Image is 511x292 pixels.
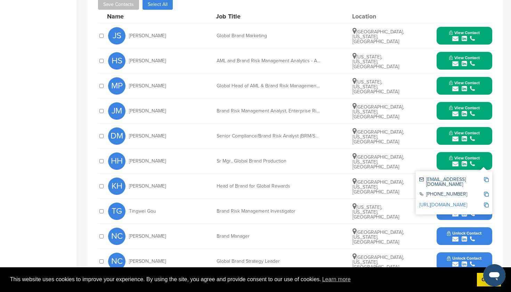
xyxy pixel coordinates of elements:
[352,129,404,145] span: [GEOGRAPHIC_DATA], [US_STATE], [GEOGRAPHIC_DATA]
[419,177,484,187] div: [EMAIL_ADDRESS][DOMAIN_NAME]
[352,254,404,270] span: [GEOGRAPHIC_DATA], [US_STATE], [GEOGRAPHIC_DATA]
[108,52,125,70] span: HS
[129,209,156,214] span: Tingwei Gou
[217,234,321,239] div: Brand Manager
[441,151,488,172] button: View Contact
[441,50,488,71] button: View Contact
[129,184,166,189] span: [PERSON_NAME]
[419,192,484,198] div: [PHONE_NUMBER]
[352,54,399,70] span: [US_STATE], [US_STATE], [GEOGRAPHIC_DATA]
[352,79,399,95] span: [US_STATE], [US_STATE], [GEOGRAPHIC_DATA]
[449,30,480,35] span: View Contact
[129,33,166,38] span: [PERSON_NAME]
[352,204,399,220] span: [US_STATE], [US_STATE], [GEOGRAPHIC_DATA]
[352,179,404,195] span: [GEOGRAPHIC_DATA], [US_STATE], [GEOGRAPHIC_DATA]
[449,105,480,110] span: View Contact
[107,13,184,19] div: Name
[483,264,505,286] iframe: Button to launch messaging window
[352,13,404,19] div: Location
[447,256,481,261] span: Unlock Contact
[352,229,404,245] span: [GEOGRAPHIC_DATA], [US_STATE], [GEOGRAPHIC_DATA]
[441,76,488,96] button: View Contact
[108,77,125,95] span: MP
[419,202,467,208] a: [URL][DOMAIN_NAME]
[108,27,125,45] span: JS
[217,259,321,264] div: Global Brand Strategy Leader
[484,192,489,197] img: Copy
[129,109,166,113] span: [PERSON_NAME]
[129,84,166,88] span: [PERSON_NAME]
[352,29,404,45] span: [GEOGRAPHIC_DATA], [US_STATE], [GEOGRAPHIC_DATA]
[484,177,489,182] img: Copy
[108,228,125,245] span: NC
[447,231,481,236] span: Unlock Contact
[217,159,321,164] div: Sr Mgr., Global Brand Production
[441,126,488,147] button: View Contact
[484,203,489,207] img: Copy
[217,209,321,214] div: Brand Risk Management Investigator
[217,33,321,38] div: Global Brand Marketing
[129,159,166,164] span: [PERSON_NAME]
[217,134,321,139] div: Senior Compliance/Brand Risk Analyst (BRM/SAR)
[129,134,166,139] span: [PERSON_NAME]
[441,25,488,46] button: View Contact
[10,274,471,285] span: This website uses cookies to improve your experience. By using the site, you agree and provide co...
[439,251,490,272] button: Unlock Contact
[108,127,125,145] span: DM
[217,184,321,189] div: Head of Brand for Global Rewards
[108,152,125,170] span: HH
[449,80,480,85] span: View Contact
[129,58,166,63] span: [PERSON_NAME]
[449,156,480,160] span: View Contact
[441,101,488,121] button: View Contact
[129,234,166,239] span: [PERSON_NAME]
[108,203,125,220] span: TG
[352,104,404,120] span: [GEOGRAPHIC_DATA], [US_STATE], [GEOGRAPHIC_DATA]
[129,259,166,264] span: [PERSON_NAME]
[477,273,501,287] a: dismiss cookie message
[449,55,480,60] span: View Contact
[216,13,320,19] div: Job Title
[449,131,480,135] span: View Contact
[108,253,125,270] span: NC
[321,274,352,285] a: learn more about cookies
[352,154,404,170] span: [GEOGRAPHIC_DATA], [US_STATE], [GEOGRAPHIC_DATA]
[217,109,321,113] div: Brand Risk Management Analyst, Enterprise Risk and Compliance
[439,226,490,247] button: Unlock Contact
[217,84,321,88] div: Global Head of AML & Brand Risk Management Analytics & Detection
[108,177,125,195] span: KH
[217,58,321,63] div: AML and Brand Risk Management Analytics - Automation and Optimization
[108,102,125,120] span: JM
